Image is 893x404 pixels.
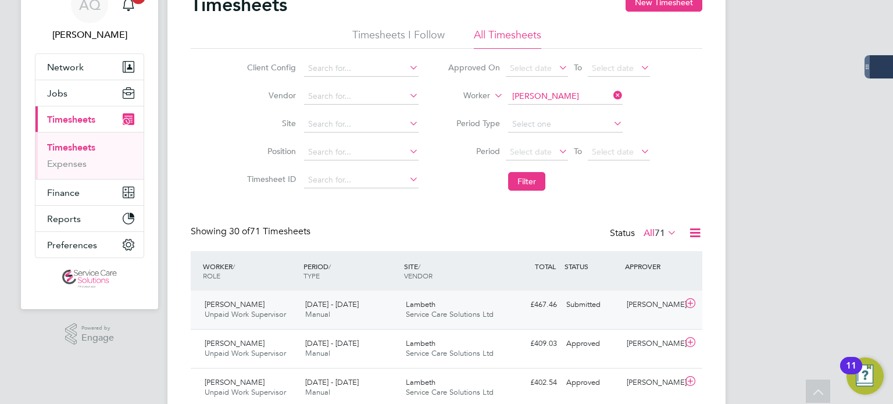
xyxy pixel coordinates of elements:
input: Search for... [304,172,419,188]
input: Select one [508,116,623,133]
div: Status [610,226,679,242]
span: Manual [305,348,330,358]
span: [DATE] - [DATE] [305,338,359,348]
a: Powered byEngage [65,323,115,345]
input: Search for... [304,116,419,133]
button: Open Resource Center, 11 new notifications [846,357,884,395]
span: / [418,262,420,271]
input: Search for... [304,60,419,77]
button: Network [35,54,144,80]
span: / [233,262,235,271]
span: Preferences [47,239,97,251]
label: Vendor [244,90,296,101]
div: [PERSON_NAME] [622,334,683,353]
span: [DATE] - [DATE] [305,299,359,309]
div: Approved [562,334,622,353]
span: Lambeth [406,377,435,387]
li: Timesheets I Follow [352,28,445,49]
input: Search for... [304,88,419,105]
label: Approved On [448,62,500,73]
li: All Timesheets [474,28,541,49]
span: Service Care Solutions Ltd [406,348,494,358]
span: Reports [47,213,81,224]
label: Client Config [244,62,296,73]
span: Manual [305,309,330,319]
div: PERIOD [301,256,401,286]
span: / [328,262,331,271]
button: Reports [35,206,144,231]
div: APPROVER [622,256,683,277]
span: [DATE] - [DATE] [305,377,359,387]
span: 71 Timesheets [229,226,310,237]
div: £409.03 [501,334,562,353]
input: Search for... [304,144,419,160]
div: £467.46 [501,295,562,314]
button: Jobs [35,80,144,106]
span: [PERSON_NAME] [205,338,265,348]
div: SITE [401,256,502,286]
div: Timesheets [35,132,144,179]
span: Powered by [81,323,114,333]
span: VENDOR [404,271,433,280]
label: Period [448,146,500,156]
button: Filter [508,172,545,191]
label: Period Type [448,118,500,128]
div: [PERSON_NAME] [622,295,683,314]
div: 11 [846,366,856,381]
label: Worker [438,90,490,102]
button: Timesheets [35,106,144,132]
div: £402.54 [501,373,562,392]
button: Finance [35,180,144,205]
span: Service Care Solutions Ltd [406,387,494,397]
span: Select date [510,146,552,157]
div: WORKER [200,256,301,286]
span: Engage [81,333,114,343]
div: STATUS [562,256,622,277]
span: TYPE [303,271,320,280]
span: 30 of [229,226,250,237]
span: To [570,60,585,75]
div: Showing [191,226,313,238]
button: Preferences [35,232,144,258]
img: servicecare-logo-retina.png [62,270,117,288]
span: Unpaid Work Supervisor [205,348,286,358]
span: Unpaid Work Supervisor [205,387,286,397]
span: Timesheets [47,114,95,125]
span: Jobs [47,88,67,99]
span: Lambeth [406,299,435,309]
span: Network [47,62,84,73]
input: Search for... [508,88,623,105]
span: Unpaid Work Supervisor [205,309,286,319]
span: Lambeth [406,338,435,348]
a: Timesheets [47,142,95,153]
span: TOTAL [535,262,556,271]
span: [PERSON_NAME] [205,377,265,387]
span: 71 [655,227,665,239]
div: [PERSON_NAME] [622,373,683,392]
label: Site [244,118,296,128]
span: Service Care Solutions Ltd [406,309,494,319]
span: [PERSON_NAME] [205,299,265,309]
span: ROLE [203,271,220,280]
label: Timesheet ID [244,174,296,184]
div: Submitted [562,295,622,314]
span: To [570,144,585,159]
a: Go to home page [35,270,144,288]
span: Andrew Quinney [35,28,144,42]
span: Manual [305,387,330,397]
span: Select date [510,63,552,73]
span: Select date [592,146,634,157]
label: Position [244,146,296,156]
a: Expenses [47,158,87,169]
span: Select date [592,63,634,73]
span: Finance [47,187,80,198]
div: Approved [562,373,622,392]
label: All [644,227,677,239]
